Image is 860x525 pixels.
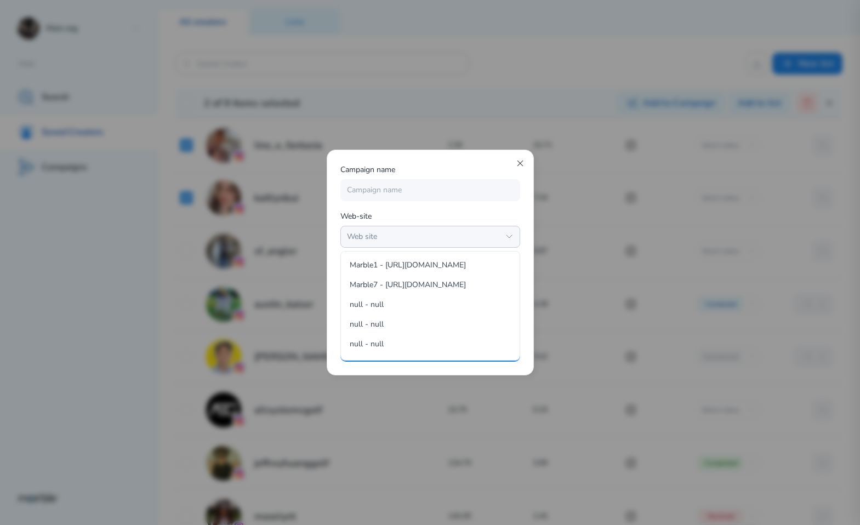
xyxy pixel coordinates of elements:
span: null - null [350,339,497,349]
span: Marble1 - [URL][DOMAIN_NAME] [350,260,497,270]
button: null - null [345,315,515,333]
span: Marble7 - [URL][DOMAIN_NAME] [350,279,497,290]
span: null - null [350,358,497,369]
div: Campaign name [340,163,520,179]
div: Web-site [340,210,520,226]
button: Web site [340,226,520,248]
input: Campaign name [340,179,520,201]
button: Marble1 - [URL][DOMAIN_NAME] [345,256,515,273]
button: Marble7 - [URL][DOMAIN_NAME] [345,276,515,293]
button: null - null [345,355,515,372]
span: null - null [350,319,497,329]
button: null - null [345,335,515,352]
button: null - null [345,295,515,313]
div: Web site [347,232,499,242]
span: null - null [350,299,497,310]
